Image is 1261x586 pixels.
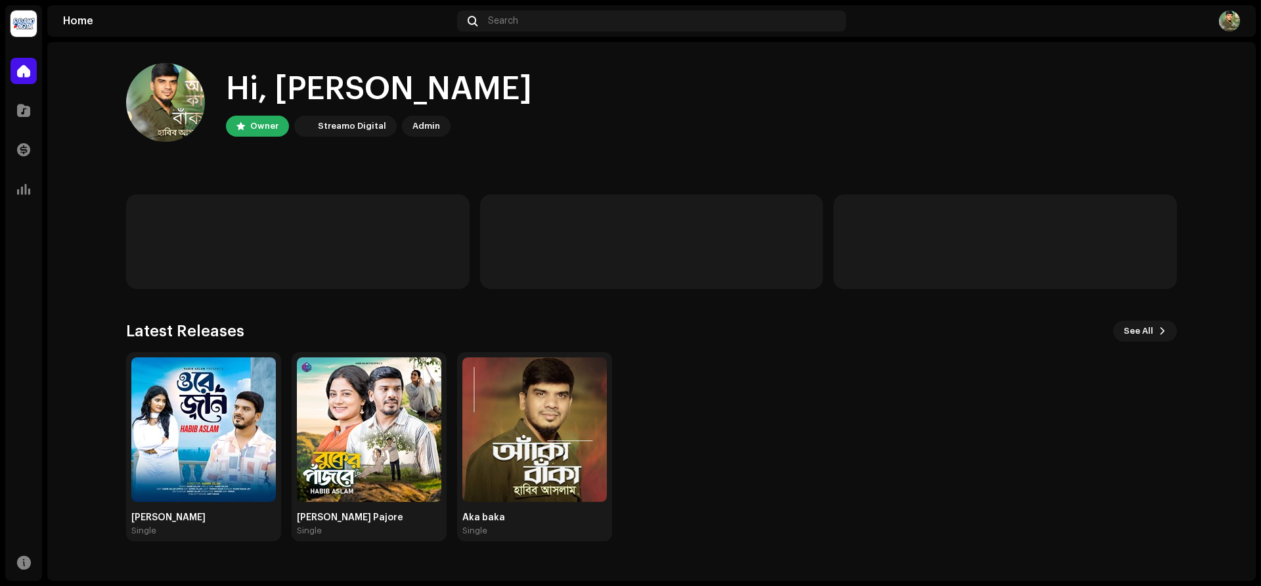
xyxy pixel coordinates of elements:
[126,321,244,342] h3: Latest Releases
[297,526,322,536] div: Single
[462,357,607,502] img: 3910f86b-d729-4c27-bb1f-f6ebcb03503f
[297,118,313,134] img: 002d0b7e-39bb-449f-ae97-086db32edbb7
[297,512,441,523] div: [PERSON_NAME] Pajore
[126,63,205,142] img: 2ae3e8a4-83b8-456b-8d04-08d942d3acb7
[297,357,441,502] img: 975021a1-a2f9-40a7-9464-805a4104b4c6
[462,526,487,536] div: Single
[226,68,532,110] div: Hi, [PERSON_NAME]
[250,118,278,134] div: Owner
[488,16,518,26] span: Search
[63,16,452,26] div: Home
[1219,11,1240,32] img: 2ae3e8a4-83b8-456b-8d04-08d942d3acb7
[318,118,386,134] div: Streamo Digital
[11,11,37,37] img: 002d0b7e-39bb-449f-ae97-086db32edbb7
[412,118,440,134] div: Admin
[1113,321,1177,342] button: See All
[1124,318,1153,344] span: See All
[462,512,607,523] div: Aka baka
[131,357,276,502] img: e8ad8287-7f5f-4043-ad2f-22a0c3587c3b
[131,512,276,523] div: [PERSON_NAME]
[131,526,156,536] div: Single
